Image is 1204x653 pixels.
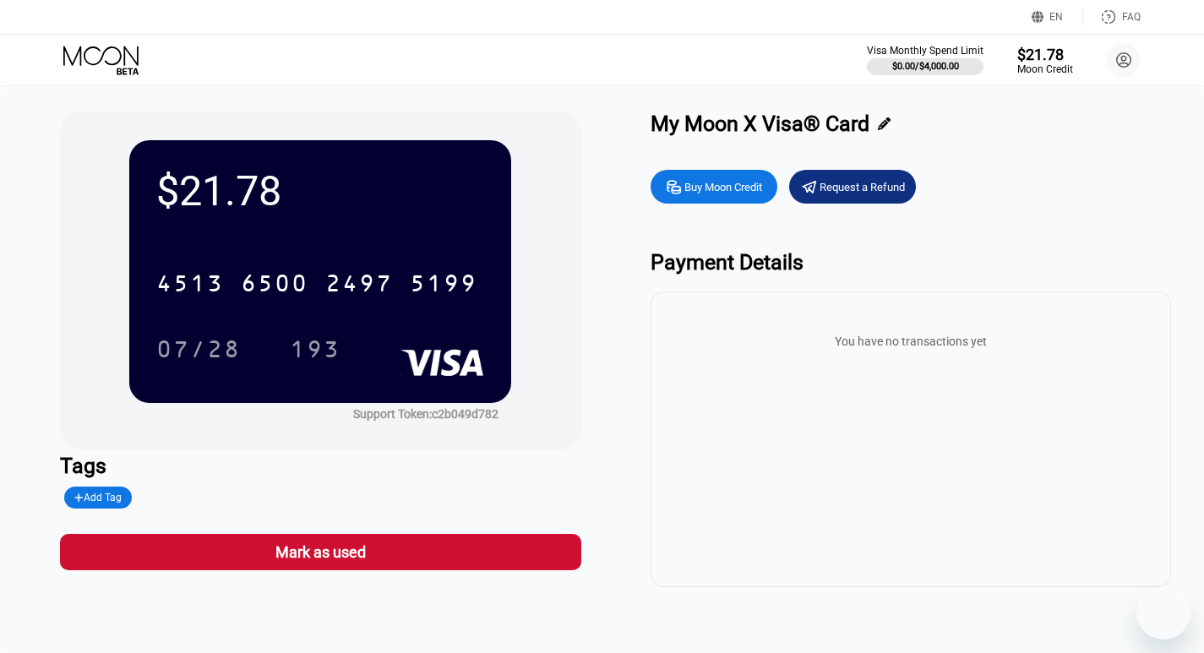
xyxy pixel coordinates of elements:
div: FAQ [1122,11,1141,23]
div: Moon Credit [1017,63,1073,75]
div: $21.78Moon Credit [1017,46,1073,75]
div: $21.78 [156,167,484,215]
div: Visa Monthly Spend Limit [867,45,983,57]
div: 4513 [156,272,224,299]
div: EN [1049,11,1063,23]
div: 5199 [410,272,477,299]
div: Support Token: c2b049d782 [353,407,498,421]
div: Payment Details [651,250,1171,275]
div: Add Tag [74,492,122,503]
div: 2497 [325,272,393,299]
div: 193 [290,338,340,365]
div: Buy Moon Credit [684,180,762,194]
div: $21.78 [1017,46,1073,63]
div: Add Tag [64,487,132,509]
div: 193 [277,328,353,370]
div: Request a Refund [820,180,905,194]
div: 4513650024975199 [146,262,488,304]
div: Request a Refund [789,170,916,204]
iframe: Button to launch messaging window [1136,585,1190,639]
div: My Moon X Visa® Card [651,112,869,136]
div: Mark as used [60,534,580,570]
div: FAQ [1083,8,1141,25]
div: You have no transactions yet [664,318,1158,365]
div: Tags [60,454,580,478]
div: 07/28 [144,328,253,370]
div: Visa Monthly Spend Limit$0.00/$4,000.00 [867,45,983,75]
div: $0.00 / $4,000.00 [892,61,959,72]
div: Support Token:c2b049d782 [353,407,498,421]
div: Mark as used [275,542,366,562]
div: EN [1032,8,1083,25]
div: Buy Moon Credit [651,170,777,204]
div: 6500 [241,272,308,299]
div: 07/28 [156,338,241,365]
